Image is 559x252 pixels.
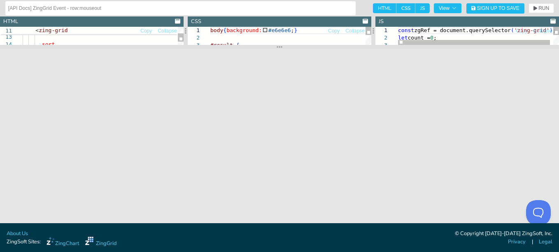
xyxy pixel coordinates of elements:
div: 1 [188,27,200,34]
span: sort [42,41,55,47]
button: Copy [328,27,340,35]
span: background: [226,27,262,33]
span: Copy [516,28,527,33]
span: #e6e6e6 [268,27,291,33]
span: { [223,27,226,33]
button: Copy [515,27,528,35]
a: About Us [7,230,28,238]
span: ZingSoft Sites: [7,238,41,246]
button: Collapse [533,27,553,35]
span: < [35,27,39,33]
div: HTML [3,18,18,26]
div: 3 [188,42,200,49]
button: Collapse [157,27,177,35]
span: zgRef = document.querySelector [414,27,511,33]
button: Copy [140,27,152,35]
div: © Copyright [DATE]-[DATE] ZingSoft, Inc. [455,230,552,238]
span: body [210,27,223,33]
a: Privacy [508,238,526,246]
span: Copy [140,28,152,33]
span: #result [210,42,233,48]
div: 1 [375,27,387,34]
div: 2 [188,34,200,42]
div: 3 [375,42,387,49]
span: Collapse [158,28,177,33]
span: 0 [430,35,433,41]
span: Collapse [533,28,552,33]
a: ZingChart [47,237,79,247]
div: CSS [191,18,201,26]
span: Copy [328,28,340,33]
button: Collapse [345,27,365,35]
span: Collapse [345,28,365,33]
a: Legal [539,238,552,246]
div: 2 [375,34,387,42]
span: let [398,35,408,41]
span: const [398,27,414,33]
span: ; [433,35,437,41]
span: ; [291,27,294,33]
span: count = [408,35,430,41]
iframe: Toggle Customer Support [526,200,551,225]
a: ZingGrid [85,237,116,247]
span: } [294,27,297,33]
span: { [236,42,240,48]
span: | [532,238,533,246]
span: ( [511,27,514,33]
div: JS [379,18,384,26]
span: zing-grid [39,27,68,33]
